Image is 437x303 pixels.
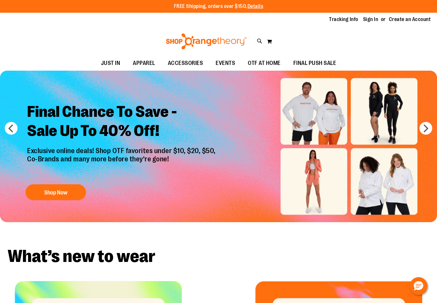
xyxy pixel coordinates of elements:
[247,4,263,9] a: Details
[161,56,210,71] a: ACCESSORIES
[241,56,287,71] a: OTF AT HOME
[329,16,358,23] a: Tracking Info
[363,16,378,23] a: Sign In
[101,56,120,70] span: JUST IN
[419,122,432,135] button: next
[8,248,429,265] h2: What’s new to wear
[287,56,343,71] a: FINAL PUSH SALE
[22,97,222,203] a: Final Chance To Save -Sale Up To 40% Off! Exclusive online deals! Shop OTF favorites under $10, $...
[174,3,263,10] p: FREE Shipping, orders over $150.
[25,184,86,200] button: Shop Now
[165,33,247,49] img: Shop Orangetheory
[126,56,161,71] a: APPAREL
[410,277,427,295] button: Hello, have a question? Let’s chat.
[209,56,241,71] a: EVENTS
[216,56,235,70] span: EVENTS
[293,56,336,70] span: FINAL PUSH SALE
[133,56,155,70] span: APPAREL
[22,147,222,178] p: Exclusive online deals! Shop OTF favorites under $10, $20, $50, Co-Brands and many more before th...
[168,56,203,70] span: ACCESSORIES
[95,56,127,71] a: JUST IN
[22,97,222,147] h2: Final Chance To Save - Sale Up To 40% Off!
[5,122,18,135] button: prev
[248,56,281,70] span: OTF AT HOME
[389,16,431,23] a: Create an Account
